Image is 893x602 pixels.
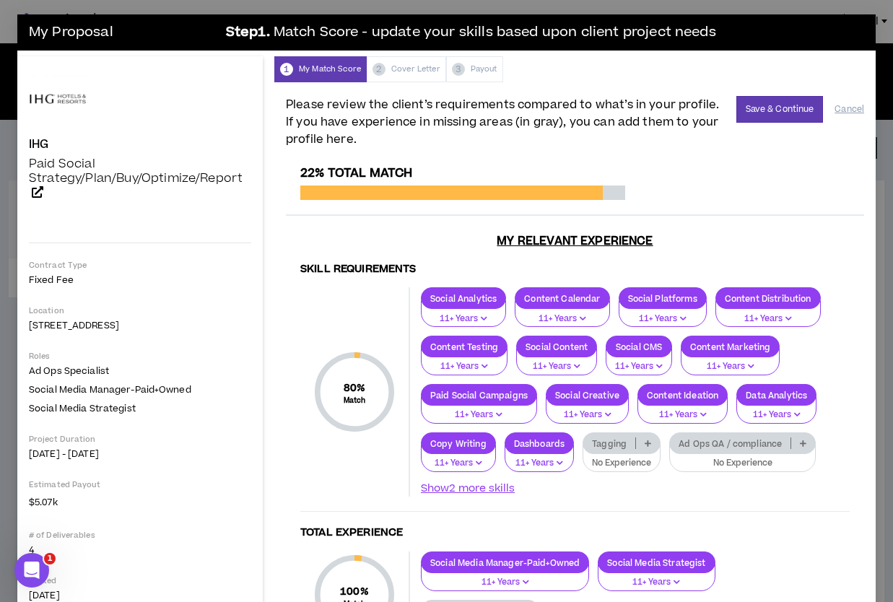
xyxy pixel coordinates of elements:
[736,396,816,424] button: 11+ Years
[29,589,251,602] p: [DATE]
[29,274,251,287] p: Fixed Fee
[583,438,635,449] p: Tagging
[421,445,496,472] button: 11+ Years
[421,396,537,424] button: 11+ Years
[619,300,707,328] button: 11+ Years
[598,564,715,591] button: 11+ Years
[422,293,505,304] p: Social Analytics
[835,97,864,122] button: Cancel
[29,365,109,378] span: Ad Ops Specialist
[606,341,671,352] p: Social CMS
[300,263,850,276] h4: Skill Requirements
[430,313,497,326] p: 11+ Years
[514,457,565,470] p: 11+ Years
[607,576,705,589] p: 11+ Years
[29,479,251,490] p: Estimated Payout
[421,348,508,375] button: 11+ Years
[29,544,251,557] p: 4
[29,319,251,332] p: [STREET_ADDRESS]
[679,457,806,470] p: No Experience
[583,445,661,472] button: No Experience
[592,457,651,470] p: No Experience
[515,293,609,304] p: Content Calendar
[516,348,597,375] button: 11+ Years
[598,557,714,568] p: Social Media Strategist
[430,457,487,470] p: 11+ Years
[274,22,716,43] span: Match Score - update your skills based upon client project needs
[615,360,663,373] p: 11+ Years
[670,438,790,449] p: Ad Ops QA / compliance
[29,155,243,187] span: Paid Social Strategy/Plan/Buy/Optimize/Report
[517,341,596,352] p: Social Content
[746,409,807,422] p: 11+ Years
[29,138,48,151] h4: IHG
[737,390,816,401] p: Data Analytics
[430,576,580,589] p: 11+ Years
[690,360,770,373] p: 11+ Years
[29,530,251,541] p: # of Deliverables
[716,293,820,304] p: Content Distribution
[29,18,217,47] h3: My Proposal
[44,553,56,564] span: 1
[29,351,251,362] p: Roles
[736,96,824,123] button: Save & Continue
[422,438,495,449] p: Copy Writing
[422,341,507,352] p: Content Testing
[226,22,270,43] b: Step 1 .
[29,157,251,200] a: Paid Social Strategy/Plan/Buy/Optimize/Report
[526,360,588,373] p: 11+ Years
[725,313,811,326] p: 11+ Years
[555,409,619,422] p: 11+ Years
[628,313,697,326] p: 11+ Years
[421,300,506,328] button: 11+ Years
[606,348,672,375] button: 11+ Years
[430,360,498,373] p: 11+ Years
[619,293,706,304] p: Social Platforms
[14,553,49,588] iframe: Intercom live chat
[29,260,251,271] p: Contract Type
[340,584,369,599] span: 100 %
[669,445,816,472] button: No Experience
[515,300,609,328] button: 11+ Years
[715,300,821,328] button: 11+ Years
[29,448,251,461] p: [DATE] - [DATE]
[546,396,629,424] button: 11+ Years
[421,481,515,497] button: Show2 more skills
[505,445,574,472] button: 11+ Years
[681,348,780,375] button: 11+ Years
[29,305,251,316] p: Location
[422,390,536,401] p: Paid Social Campaigns
[638,390,727,401] p: Content Ideation
[681,341,779,352] p: Content Marketing
[344,380,366,396] span: 80 %
[300,526,850,540] h4: Total Experience
[524,313,600,326] p: 11+ Years
[421,564,589,591] button: 11+ Years
[29,575,251,586] p: Posted
[647,409,718,422] p: 11+ Years
[430,409,528,422] p: 11+ Years
[29,402,136,415] span: Social Media Strategist
[29,434,251,445] p: Project Duration
[300,165,412,182] span: 22% Total Match
[280,63,293,76] span: 1
[286,234,864,248] h3: My Relevant Experience
[286,96,728,148] span: Please review the client’s requirements compared to what’s in your profile. If you have experienc...
[29,493,58,510] span: $5.07k
[422,557,588,568] p: Social Media Manager-Paid+Owned
[29,383,191,396] span: Social Media Manager-Paid+Owned
[344,396,366,406] small: Match
[546,390,628,401] p: Social Creative
[637,396,728,424] button: 11+ Years
[505,438,573,449] p: Dashboards
[274,56,367,82] div: My Match Score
